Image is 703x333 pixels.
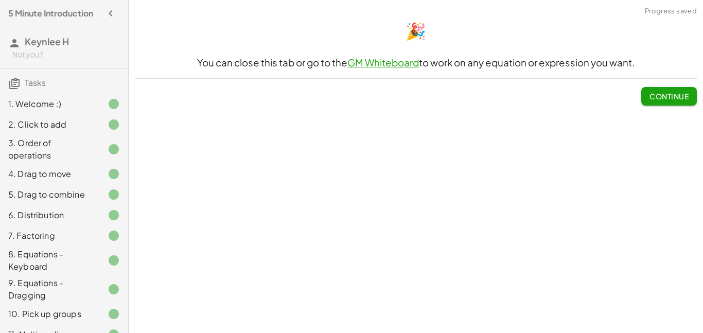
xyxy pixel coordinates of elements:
[108,143,120,155] i: Task finished.
[641,87,697,106] button: Continue
[347,57,419,68] a: GM Whiteboard
[8,168,91,180] div: 4. Drag to move
[108,188,120,201] i: Task finished.
[8,308,91,320] div: 10. Pick up groups
[8,7,93,20] h4: 5 Minute Introduction
[25,77,46,88] span: Tasks
[8,230,91,242] div: 7. Factoring
[108,168,120,180] i: Task finished.
[645,6,697,16] span: Progress saved
[108,98,120,110] i: Task finished.
[8,188,91,201] div: 5. Drag to combine
[135,56,697,70] h3: You can close this tab or go to the to work on any equation or expression you want.
[8,118,91,131] div: 2. Click to add
[8,277,91,302] div: 9. Equations - Dragging
[108,254,120,267] i: Task finished.
[108,209,120,221] i: Task finished.
[108,283,120,295] i: Task finished.
[406,20,426,41] span: 🎉
[12,49,120,60] div: Not you?
[649,92,689,101] span: Continue
[8,209,91,221] div: 6. Distribution
[108,118,120,131] i: Task finished.
[108,308,120,320] i: Task finished.
[25,36,69,47] span: Keynlee H
[8,137,91,162] div: 3. Order of operations
[8,98,91,110] div: 1. Welcome :)
[108,230,120,242] i: Task finished.
[8,248,91,273] div: 8. Equations - Keyboard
